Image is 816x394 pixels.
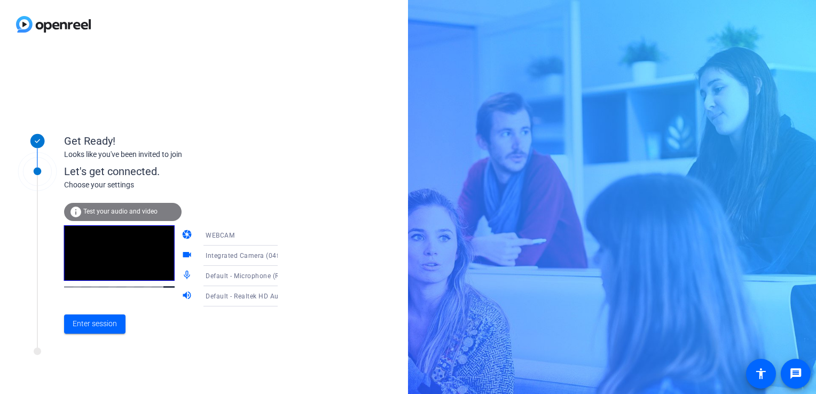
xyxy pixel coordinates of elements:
div: Choose your settings [64,179,300,191]
span: Default - Realtek HD Audio 2nd output (Realtek(R) Audio) [206,291,383,300]
button: Enter session [64,314,125,334]
div: Get Ready! [64,133,278,149]
mat-icon: info [69,206,82,218]
mat-icon: message [789,367,802,380]
mat-icon: volume_up [182,290,194,303]
mat-icon: camera [182,229,194,242]
span: WEBCAM [206,232,234,239]
span: Default - Microphone (Realtek(R) Audio) [206,271,329,280]
div: Looks like you've been invited to join [64,149,278,160]
div: Let's get connected. [64,163,300,179]
mat-icon: accessibility [755,367,767,380]
span: Enter session [73,318,117,329]
span: Integrated Camera (04f2:b6d0) [206,251,303,259]
mat-icon: videocam [182,249,194,262]
mat-icon: mic_none [182,270,194,282]
span: Test your audio and video [83,208,158,215]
